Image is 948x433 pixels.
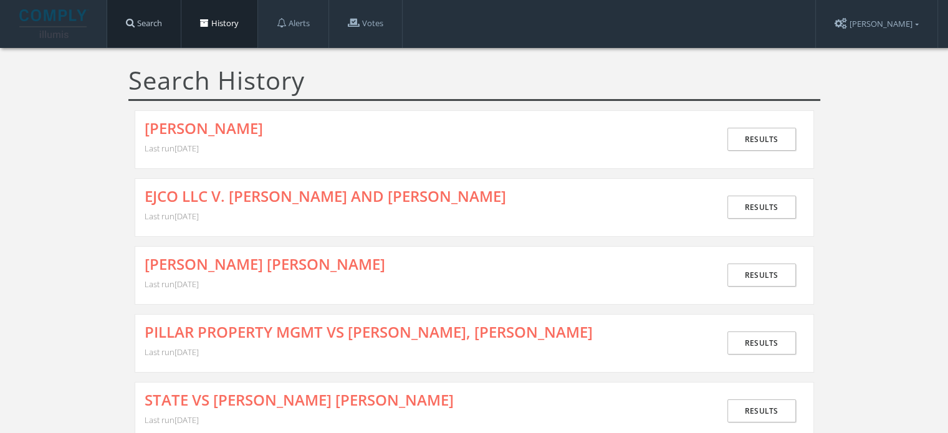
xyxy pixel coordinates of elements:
a: Results [727,264,796,287]
a: Results [727,399,796,422]
span: Last run [DATE] [145,143,199,154]
a: PILLAR PROPERTY MGMT VS [PERSON_NAME], [PERSON_NAME] [145,324,593,340]
span: Last run [DATE] [145,414,199,426]
a: Results [727,331,796,354]
a: EJCO LLC V. [PERSON_NAME] AND [PERSON_NAME] [145,188,506,204]
a: Results [727,128,796,151]
a: [PERSON_NAME] [145,120,263,136]
span: Last run [DATE] [145,211,199,222]
img: illumis [19,9,89,38]
a: [PERSON_NAME] [PERSON_NAME] [145,256,385,272]
span: Last run [DATE] [145,346,199,358]
a: STATE VS [PERSON_NAME] [PERSON_NAME] [145,392,454,408]
span: Last run [DATE] [145,278,199,290]
h1: Search History [128,67,820,101]
a: Results [727,196,796,219]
